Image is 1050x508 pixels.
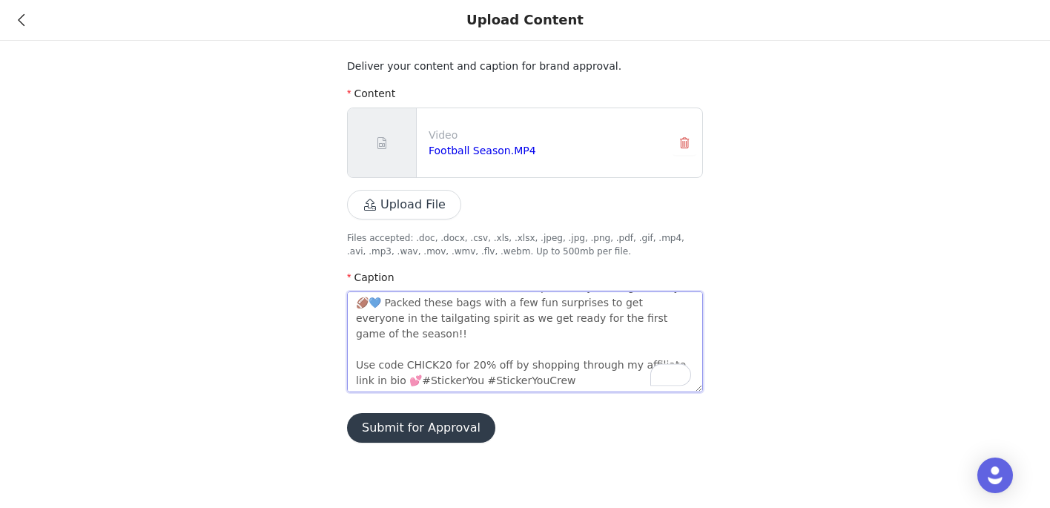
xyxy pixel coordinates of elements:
p: Video [429,128,661,143]
span: Upload File [347,199,461,211]
label: Content [347,88,395,99]
button: Upload File [347,190,461,220]
button: Submit for Approval [347,413,495,443]
a: Football Season.MP4 [429,145,536,156]
p: Files accepted: .doc, .docx, .csv, .xls, .xlsx, .jpeg, .jpg, .png, .pdf, .gif, .mp4, .avi, .mp3, ... [347,231,703,258]
p: Deliver your content and caption for brand approval. [347,59,703,74]
div: Upload Content [466,12,584,28]
div: Open Intercom Messenger [977,458,1013,493]
textarea: To enrich screen reader interactions, please activate Accessibility in Grammarly extension settings [347,291,703,392]
label: Caption [347,271,394,283]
